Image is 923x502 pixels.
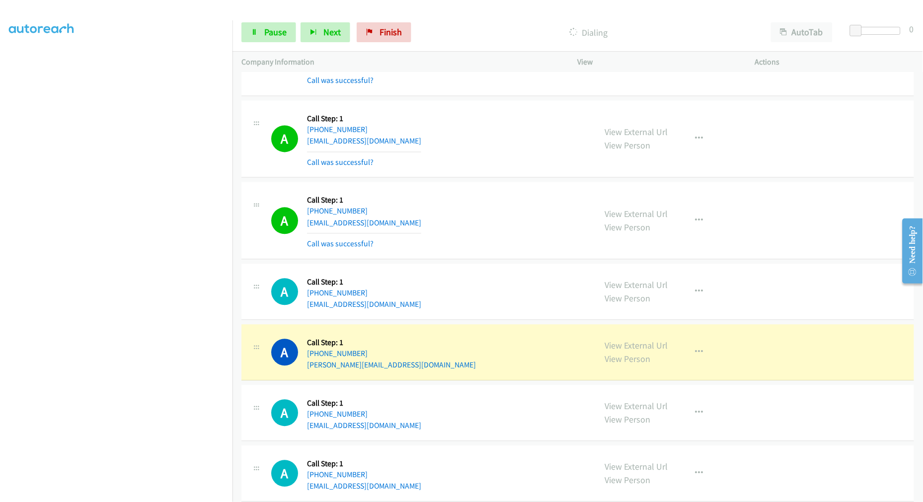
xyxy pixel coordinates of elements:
[307,482,421,491] a: [EMAIL_ADDRESS][DOMAIN_NAME]
[605,127,668,138] a: View External Url
[605,340,668,352] a: View External Url
[271,208,298,234] h1: A
[307,239,374,249] a: Call was successful?
[910,22,914,36] div: 0
[271,339,298,366] h1: A
[301,22,350,42] button: Next
[271,460,298,487] h1: A
[425,26,753,39] p: Dialing
[605,461,668,473] a: View External Url
[307,288,368,298] a: [PHONE_NUMBER]
[307,125,368,135] a: [PHONE_NUMBER]
[307,421,421,430] a: [EMAIL_ADDRESS][DOMAIN_NAME]
[241,22,296,42] a: Pause
[241,56,560,68] p: Company Information
[323,26,341,38] span: Next
[605,209,668,220] a: View External Url
[307,410,368,419] a: [PHONE_NUMBER]
[307,218,421,228] a: [EMAIL_ADDRESS][DOMAIN_NAME]
[264,26,287,38] span: Pause
[605,280,668,291] a: View External Url
[9,29,232,501] iframe: To enrich screen reader interactions, please activate Accessibility in Grammarly extension settings
[357,22,411,42] a: Finish
[307,158,374,167] a: Call was successful?
[605,401,668,412] a: View External Url
[605,354,650,365] a: View Person
[380,26,402,38] span: Finish
[605,140,650,151] a: View Person
[307,196,421,206] h5: Call Step: 1
[307,399,421,409] h5: Call Step: 1
[271,279,298,305] h1: A
[771,22,833,42] button: AutoTab
[307,76,374,85] a: Call was successful?
[307,114,421,124] h5: Call Step: 1
[307,338,476,348] h5: Call Step: 1
[307,300,421,309] a: [EMAIL_ADDRESS][DOMAIN_NAME]
[271,400,298,427] h1: A
[755,56,915,68] p: Actions
[605,475,650,486] a: View Person
[307,278,421,287] h5: Call Step: 1
[307,207,368,216] a: [PHONE_NUMBER]
[895,212,923,290] iframe: Resource Center
[271,126,298,152] h1: A
[578,56,737,68] p: View
[605,414,650,426] a: View Person
[307,360,476,370] a: [PERSON_NAME][EMAIL_ADDRESS][DOMAIN_NAME]
[307,470,368,480] a: [PHONE_NUMBER]
[271,460,298,487] div: The call is yet to be attempted
[307,349,368,359] a: [PHONE_NUMBER]
[605,222,650,233] a: View Person
[307,459,421,469] h5: Call Step: 1
[307,137,421,146] a: [EMAIL_ADDRESS][DOMAIN_NAME]
[271,279,298,305] div: The call is yet to be attempted
[855,27,901,35] div: Delay between calls (in seconds)
[271,400,298,427] div: The call is yet to be attempted
[605,293,650,304] a: View Person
